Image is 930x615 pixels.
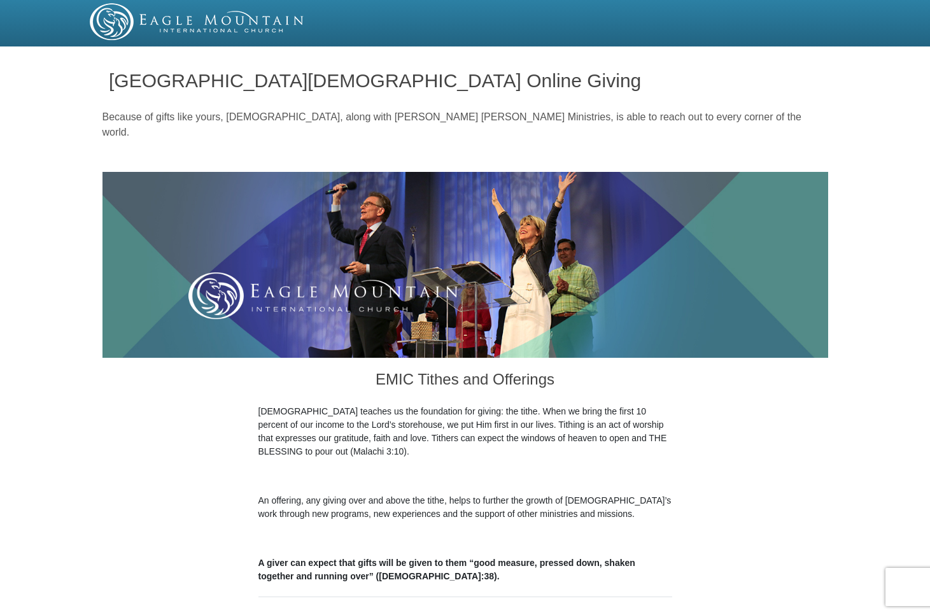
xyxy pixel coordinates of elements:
h3: EMIC Tithes and Offerings [258,358,672,405]
b: A giver can expect that gifts will be given to them “good measure, pressed down, shaken together ... [258,558,635,581]
p: Because of gifts like yours, [DEMOGRAPHIC_DATA], along with [PERSON_NAME] [PERSON_NAME] Ministrie... [102,110,828,140]
img: EMIC [90,3,305,40]
h1: [GEOGRAPHIC_DATA][DEMOGRAPHIC_DATA] Online Giving [109,70,821,91]
p: [DEMOGRAPHIC_DATA] teaches us the foundation for giving: the tithe. When we bring the first 10 pe... [258,405,672,458]
p: An offering, any giving over and above the tithe, helps to further the growth of [DEMOGRAPHIC_DAT... [258,494,672,521]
